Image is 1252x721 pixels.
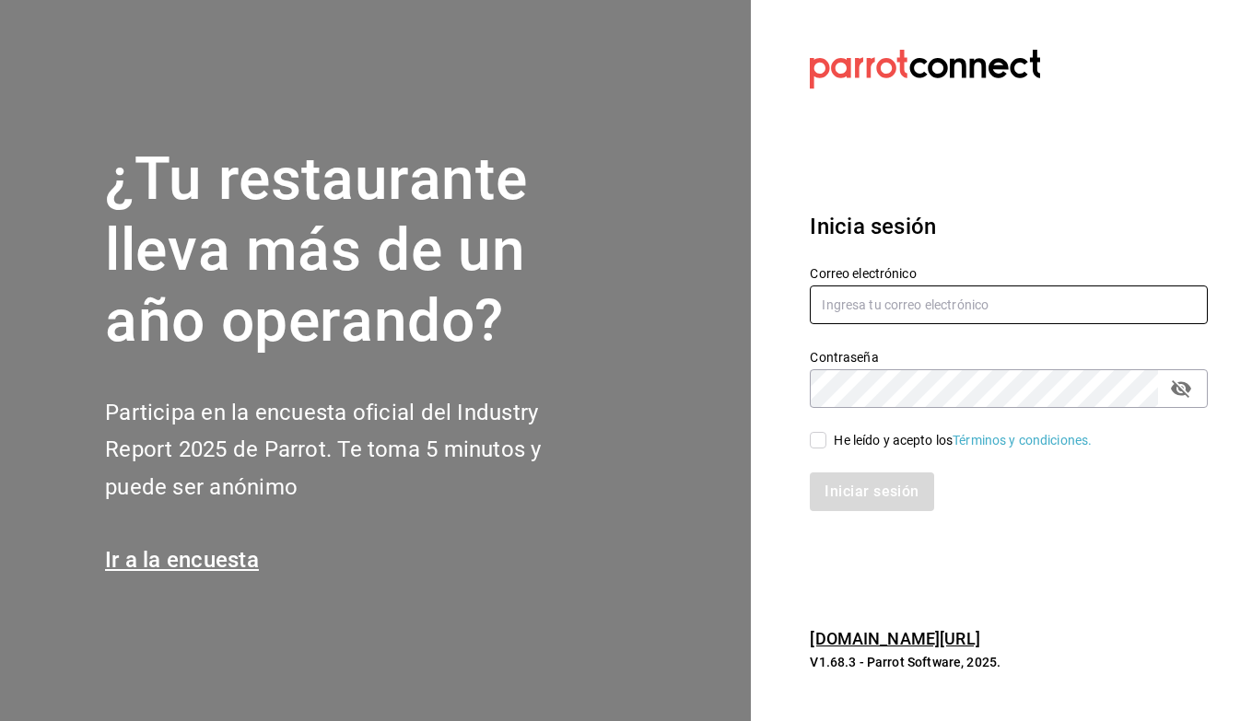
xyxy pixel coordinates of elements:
[105,145,603,356] h1: ¿Tu restaurante lleva más de un año operando?
[810,351,1208,364] label: Contraseña
[105,547,259,573] a: Ir a la encuesta
[810,210,1208,243] h3: Inicia sesión
[105,394,603,506] h2: Participa en la encuesta oficial del Industry Report 2025 de Parrot. Te toma 5 minutos y puede se...
[810,285,1208,324] input: Ingresa tu correo electrónico
[953,433,1092,448] a: Términos y condiciones.
[1165,373,1197,404] button: passwordField
[834,431,1092,450] div: He leído y acepto los
[810,653,1208,671] p: V1.68.3 - Parrot Software, 2025.
[810,629,979,648] a: [DOMAIN_NAME][URL]
[810,267,1208,280] label: Correo electrónico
